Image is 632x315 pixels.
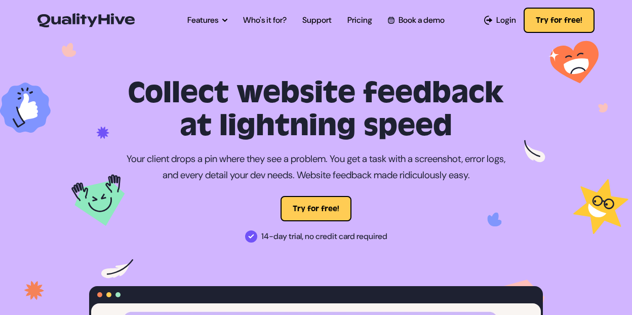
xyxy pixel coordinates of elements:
[187,14,227,26] a: Features
[37,13,135,27] img: QualityHive - Bug Tracking Tool
[388,17,394,23] img: Book a QualityHive Demo
[347,14,372,26] a: Pricing
[261,228,387,245] span: 14-day trial, no credit card required
[388,14,445,26] a: Book a demo
[496,14,516,26] span: Login
[484,14,516,26] a: Login
[302,14,332,26] a: Support
[89,77,543,143] h1: Collect website feedback at lightning speed
[126,151,506,184] p: Your client drops a pin where they see a problem. You get a task with a screenshot, error logs, a...
[281,196,351,221] button: Try for free!
[245,230,257,243] img: 14-day trial, no credit card required
[243,14,287,26] a: Who's it for?
[524,8,595,33] button: Try for free!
